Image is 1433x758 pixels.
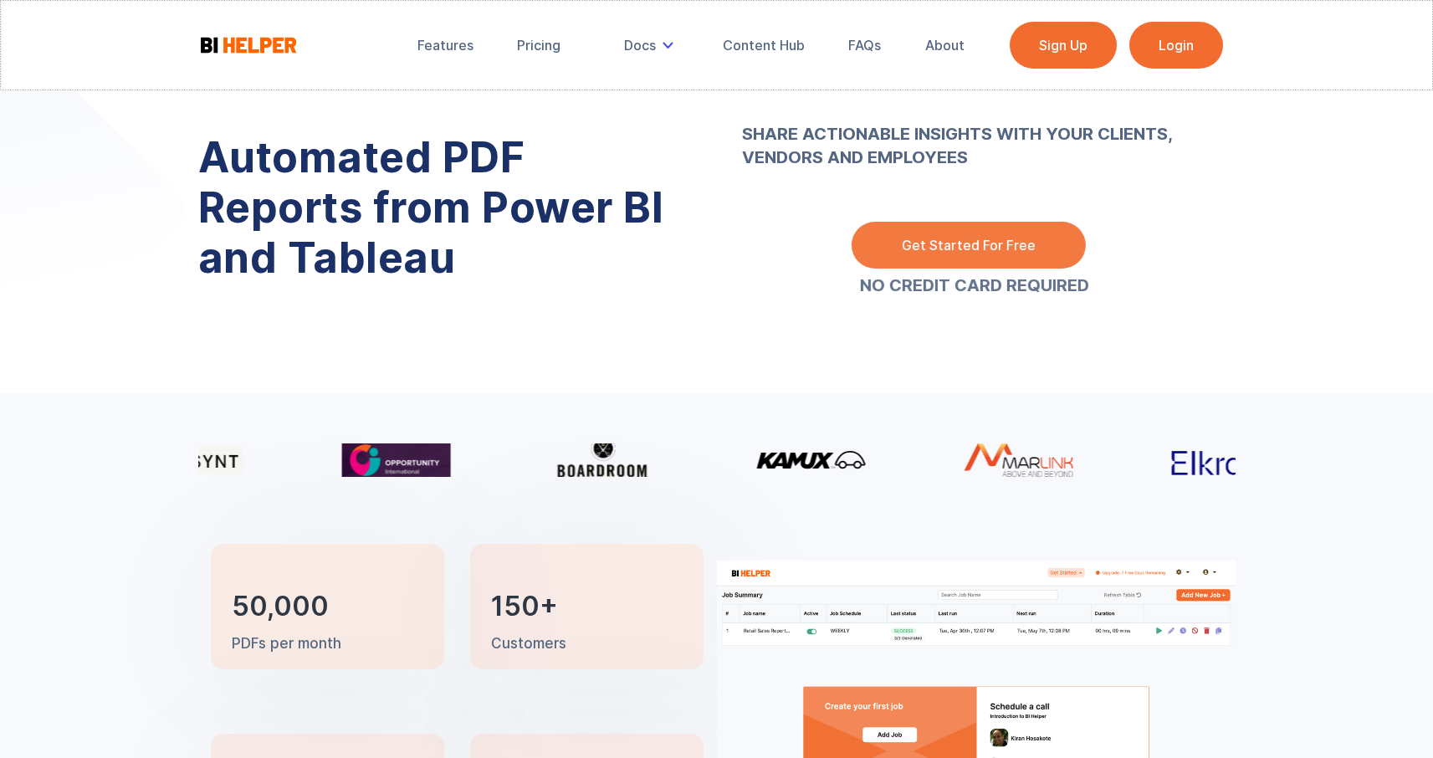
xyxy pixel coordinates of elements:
strong: SHARE ACTIONABLE INSIGHTS WITH YOUR CLIENTS, VENDORS AND EMPLOYEES ‍ [742,75,1210,192]
div: About [925,37,965,54]
p: Customers [491,634,566,654]
div: Features [417,37,473,54]
div: Docs [624,37,656,54]
a: Content Hub [711,27,816,64]
a: NO CREDIT CARD REQUIRED [859,277,1088,294]
h3: 50,000 [232,594,329,619]
p: PDFs per month [232,634,341,654]
a: About [914,27,976,64]
div: Docs [612,27,691,64]
a: Get Started For Free [851,222,1085,269]
div: Content Hub [723,37,805,54]
a: FAQs [837,27,893,64]
a: Sign Up [1010,22,1117,69]
h3: 150+ [491,594,558,619]
img: Klarsynt logo [134,446,243,474]
div: FAQs [848,37,881,54]
strong: NO CREDIT CARD REQUIRED [859,275,1088,295]
p: ‍ [742,75,1210,192]
a: Login [1129,22,1223,69]
a: Features [406,27,485,64]
div: Pricing [517,37,560,54]
a: Pricing [505,27,572,64]
h1: Automated PDF Reports from Power BI and Tableau [198,132,692,283]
